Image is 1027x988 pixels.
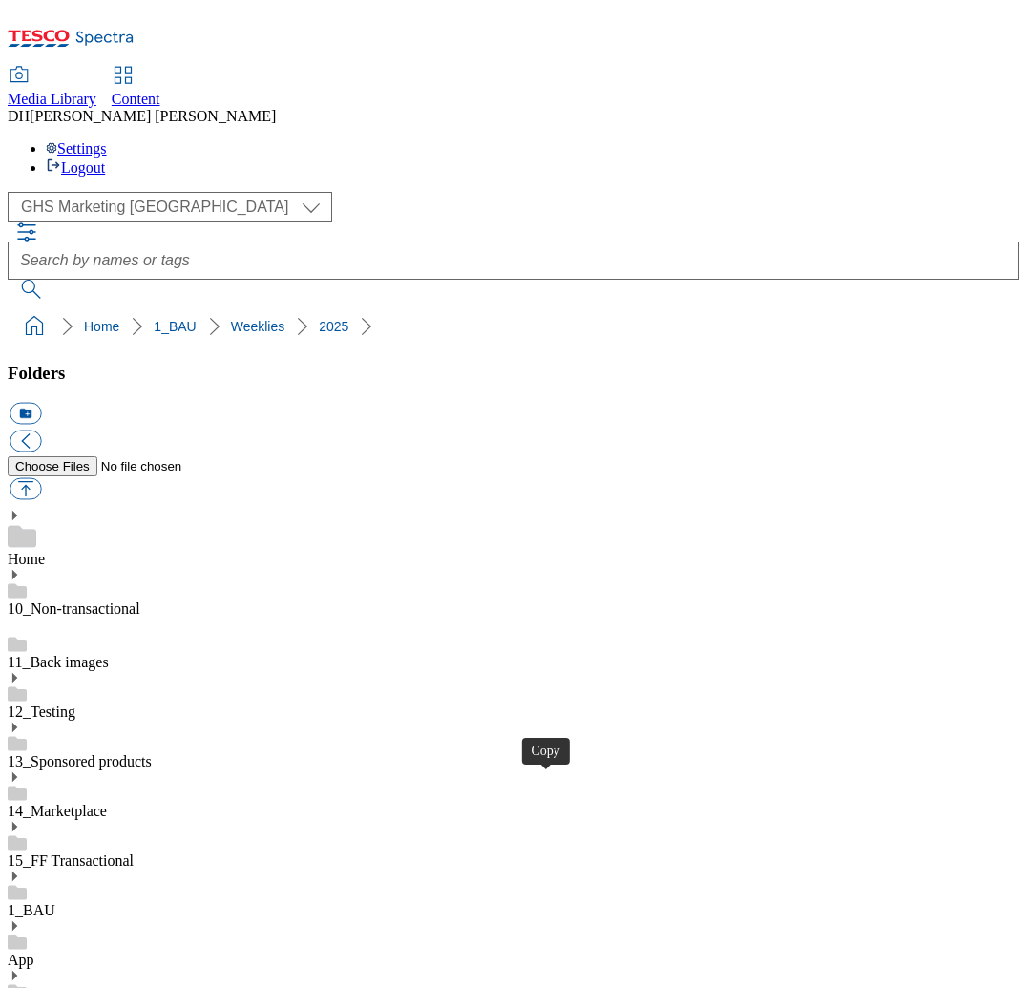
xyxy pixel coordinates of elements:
[154,319,196,334] a: 1_BAU
[30,108,276,124] span: [PERSON_NAME] [PERSON_NAME]
[8,902,55,918] a: 1_BAU
[8,91,96,107] span: Media Library
[84,319,119,334] a: Home
[46,159,105,176] a: Logout
[8,753,152,769] a: 13_Sponsored products
[8,600,140,617] a: 10_Non-transactional
[8,654,109,670] a: 11_Back images
[8,108,30,124] span: DH
[8,952,34,968] a: App
[112,68,160,108] a: Content
[8,803,107,819] a: 14_Marketplace
[46,140,107,157] a: Settings
[8,704,75,720] a: 12_Testing
[8,308,1019,345] nav: breadcrumb
[8,363,1019,384] h3: Folders
[231,319,285,334] a: Weeklies
[19,311,50,342] a: home
[8,852,134,869] a: 15_FF Transactional
[112,91,160,107] span: Content
[8,551,45,567] a: Home
[8,68,96,108] a: Media Library
[8,242,1019,280] input: Search by names or tags
[319,319,348,334] a: 2025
